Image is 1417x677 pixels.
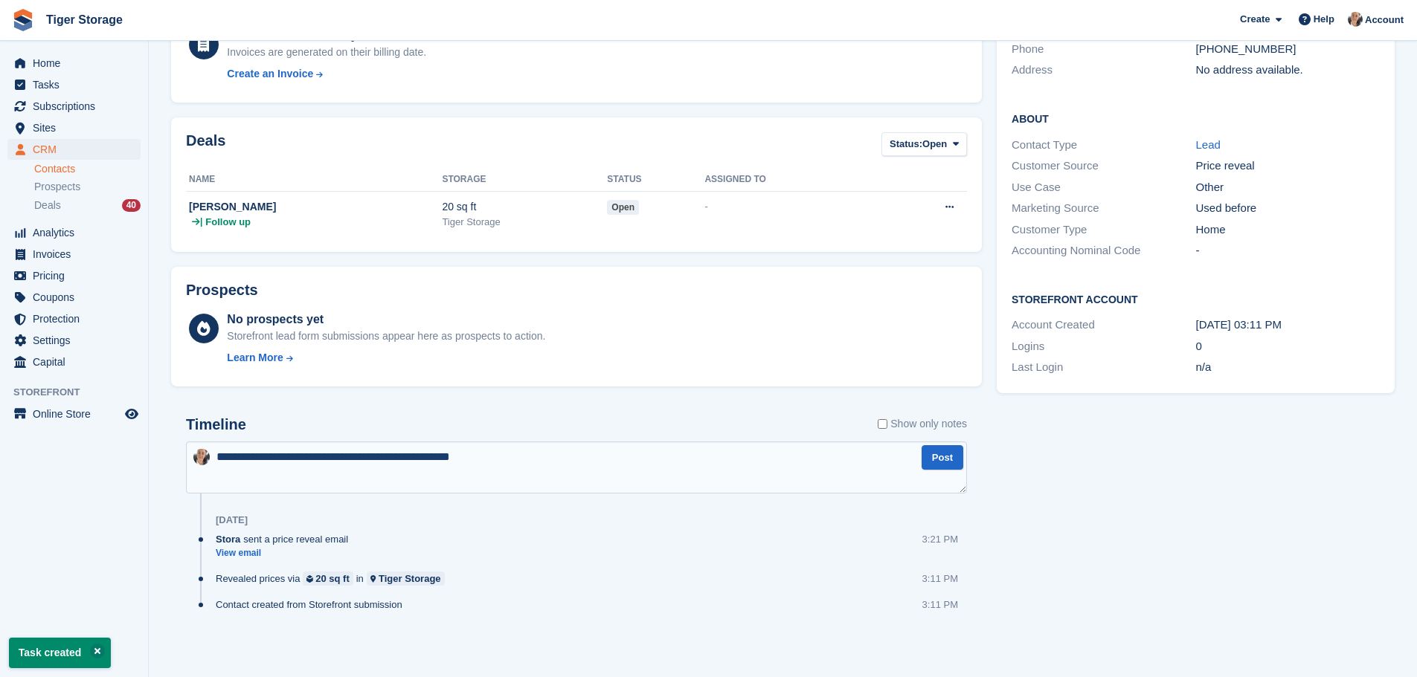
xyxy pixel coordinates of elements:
[1196,179,1380,196] div: Other
[33,96,122,117] span: Subscriptions
[367,571,445,586] a: Tiger Storage
[890,137,922,152] span: Status:
[878,416,887,432] input: Show only notes
[922,137,947,152] span: Open
[7,287,141,308] a: menu
[227,66,313,82] div: Create an Invoice
[9,638,111,668] p: Task created
[123,405,141,423] a: Preview store
[33,53,122,74] span: Home
[315,571,350,586] div: 20 sq ft
[1196,359,1380,376] div: n/a
[216,571,452,586] div: Revealed prices via in
[186,282,258,299] h2: Prospects
[607,168,704,192] th: Status
[1012,291,1380,306] h2: Storefront Account
[1196,62,1380,79] div: No address available.
[1196,242,1380,259] div: -
[881,132,967,157] button: Status: Open
[7,265,141,286] a: menu
[33,352,122,372] span: Capital
[33,330,122,351] span: Settings
[186,132,225,160] h2: Deals
[922,571,958,586] div: 3:11 PM
[7,222,141,243] a: menu
[7,74,141,95] a: menu
[33,117,122,138] span: Sites
[922,445,963,470] button: Post
[1012,200,1195,217] div: Marketing Source
[1196,200,1380,217] div: Used before
[7,96,141,117] a: menu
[33,287,122,308] span: Coupons
[442,215,607,230] div: Tiger Storage
[227,350,545,366] a: Learn More
[1012,111,1380,126] h2: About
[878,416,967,432] label: Show only notes
[7,244,141,265] a: menu
[1012,359,1195,376] div: Last Login
[704,168,878,192] th: Assigned to
[7,352,141,372] a: menu
[40,7,129,32] a: Tiger Storage
[7,53,141,74] a: menu
[607,200,639,215] span: open
[1196,317,1380,334] div: [DATE] 03:11 PM
[1240,12,1270,27] span: Create
[33,74,122,95] span: Tasks
[1196,138,1221,151] a: Lead
[7,117,141,138] a: menu
[186,416,246,433] h2: Timeline
[205,215,251,230] span: Follow up
[33,265,122,286] span: Pricing
[1012,137,1195,154] div: Contact Type
[1196,338,1380,355] div: 0
[34,198,61,213] span: Deals
[186,168,442,192] th: Name
[216,597,410,612] div: Contact created from Storefront submission
[216,514,248,526] div: [DATE]
[1196,41,1380,58] div: [PHONE_NUMBER]
[227,311,545,328] div: No prospects yet
[922,597,958,612] div: 3:11 PM
[442,199,607,215] div: 20 sq ft
[303,571,353,586] a: 20 sq ft
[216,532,356,546] div: sent a price reveal email
[13,385,148,400] span: Storefront
[1012,158,1195,175] div: Customer Source
[1012,41,1195,58] div: Phone
[1012,317,1195,334] div: Account Created
[193,449,210,465] img: Becky Martin
[1314,12,1334,27] span: Help
[1012,338,1195,355] div: Logins
[442,168,607,192] th: Storage
[12,9,34,31] img: stora-icon-8386f47178a22dfd0bd8f6a31ec36ba5ce8667c1dd55bd0f319d3a0aa187defe.svg
[227,45,426,60] div: Invoices are generated on their billing date.
[34,198,141,213] a: Deals 40
[34,180,80,194] span: Prospects
[33,404,122,424] span: Online Store
[922,532,958,546] div: 3:21 PM
[7,308,141,329] a: menu
[227,66,426,82] a: Create an Invoice
[1348,12,1363,27] img: Becky Martin
[33,308,122,329] span: Protection
[33,139,122,160] span: CRM
[227,328,545,344] div: Storefront lead form submissions appear here as prospects to action.
[189,199,442,215] div: [PERSON_NAME]
[1012,242,1195,259] div: Accounting Nominal Code
[216,532,240,546] span: Stora
[1365,13,1404,27] span: Account
[1012,179,1195,196] div: Use Case
[1196,221,1380,239] div: Home
[7,330,141,351] a: menu
[34,179,141,195] a: Prospects
[216,547,356,560] a: View email
[33,222,122,243] span: Analytics
[122,199,141,212] div: 40
[1012,62,1195,79] div: Address
[7,139,141,160] a: menu
[33,244,122,265] span: Invoices
[379,571,441,586] div: Tiger Storage
[1196,158,1380,175] div: Price reveal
